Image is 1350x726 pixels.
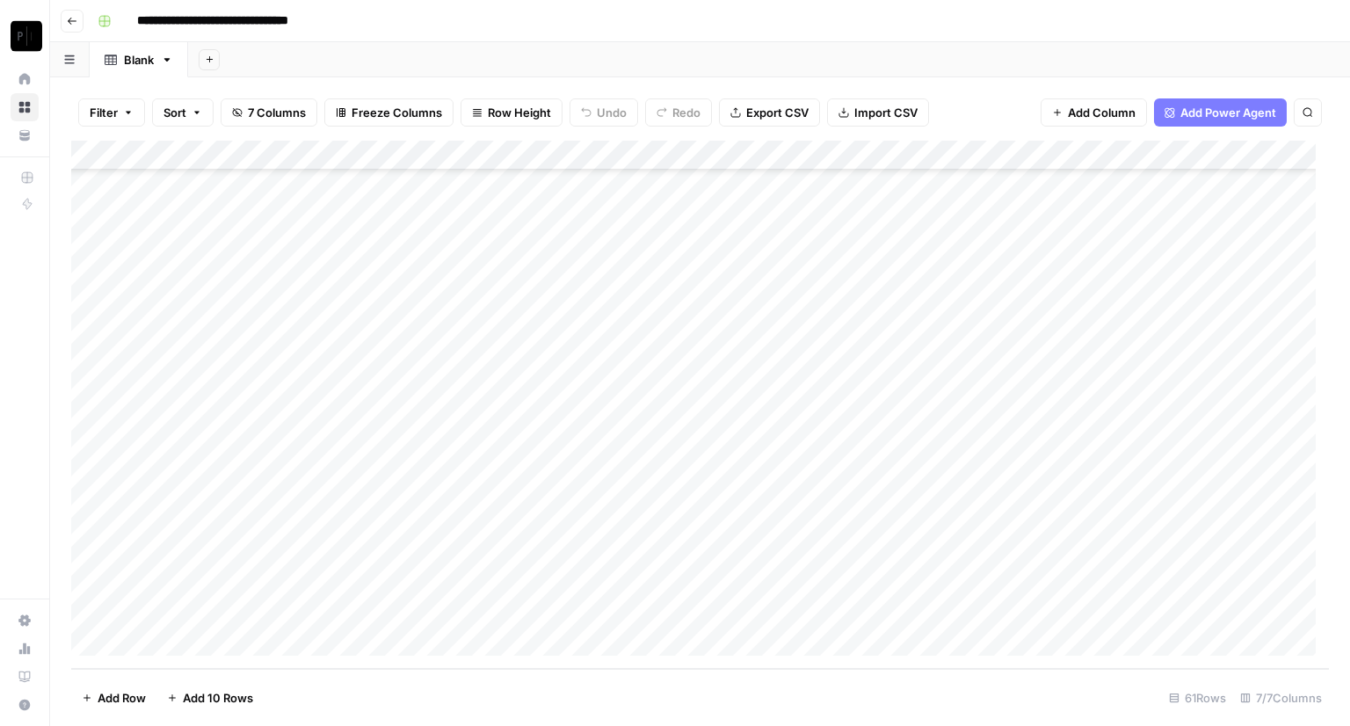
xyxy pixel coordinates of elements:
button: Add 10 Rows [156,684,264,712]
span: Filter [90,104,118,121]
a: Your Data [11,121,39,149]
span: Sort [163,104,186,121]
button: Freeze Columns [324,98,454,127]
span: Add Row [98,689,146,707]
button: Row Height [461,98,562,127]
div: 61 Rows [1162,684,1233,712]
button: 7 Columns [221,98,317,127]
span: Row Height [488,104,551,121]
span: Freeze Columns [352,104,442,121]
a: Usage [11,635,39,663]
span: 7 Columns [248,104,306,121]
a: Browse [11,93,39,121]
div: Blank [124,51,154,69]
a: Blank [90,42,188,77]
button: Import CSV [827,98,929,127]
button: Add Power Agent [1154,98,1287,127]
button: Add Row [71,684,156,712]
span: Undo [597,104,627,121]
span: Add 10 Rows [183,689,253,707]
button: Undo [570,98,638,127]
span: Export CSV [746,104,809,121]
button: Filter [78,98,145,127]
button: Help + Support [11,691,39,719]
span: Import CSV [854,104,918,121]
span: Add Column [1068,104,1136,121]
span: Add Power Agent [1180,104,1276,121]
img: Paragon Intel - Copyediting Logo [11,20,42,52]
button: Sort [152,98,214,127]
button: Workspace: Paragon Intel - Copyediting [11,14,39,58]
a: Home [11,65,39,93]
div: 7/7 Columns [1233,684,1329,712]
button: Redo [645,98,712,127]
a: Learning Hub [11,663,39,691]
button: Add Column [1041,98,1147,127]
span: Redo [672,104,700,121]
button: Export CSV [719,98,820,127]
a: Settings [11,606,39,635]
